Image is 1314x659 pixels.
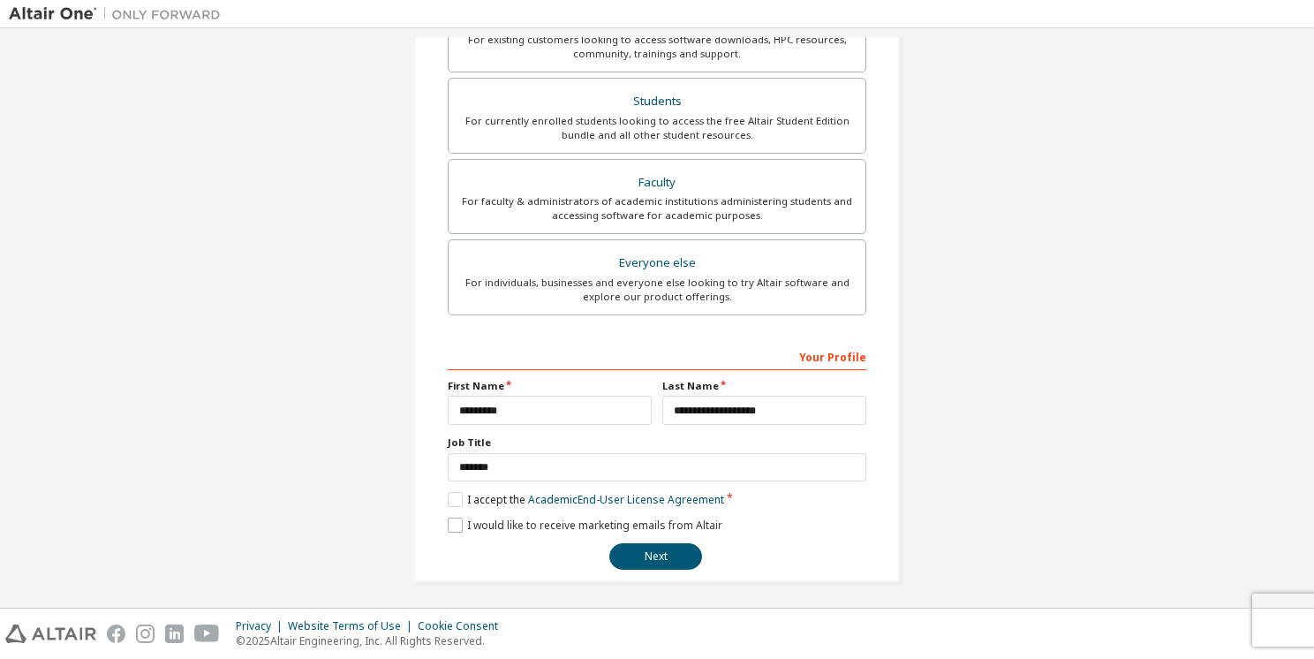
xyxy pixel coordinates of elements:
[107,625,125,643] img: facebook.svg
[448,342,866,370] div: Your Profile
[418,619,509,633] div: Cookie Consent
[459,170,855,195] div: Faculty
[609,543,702,570] button: Next
[236,619,288,633] div: Privacy
[459,194,855,223] div: For faculty & administrators of academic institutions administering students and accessing softwa...
[448,436,866,450] label: Job Title
[459,251,855,276] div: Everyone else
[165,625,184,643] img: linkedin.svg
[448,492,724,507] label: I accept the
[459,33,855,61] div: For existing customers looking to access software downloads, HPC resources, community, trainings ...
[459,89,855,114] div: Students
[136,625,155,643] img: instagram.svg
[5,625,96,643] img: altair_logo.svg
[448,379,652,393] label: First Name
[288,619,418,633] div: Website Terms of Use
[459,114,855,142] div: For currently enrolled students looking to access the free Altair Student Edition bundle and all ...
[448,518,722,533] label: I would like to receive marketing emails from Altair
[662,379,866,393] label: Last Name
[459,276,855,304] div: For individuals, businesses and everyone else looking to try Altair software and explore our prod...
[236,633,509,648] p: © 2025 Altair Engineering, Inc. All Rights Reserved.
[194,625,220,643] img: youtube.svg
[528,492,724,507] a: Academic End-User License Agreement
[9,5,230,23] img: Altair One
